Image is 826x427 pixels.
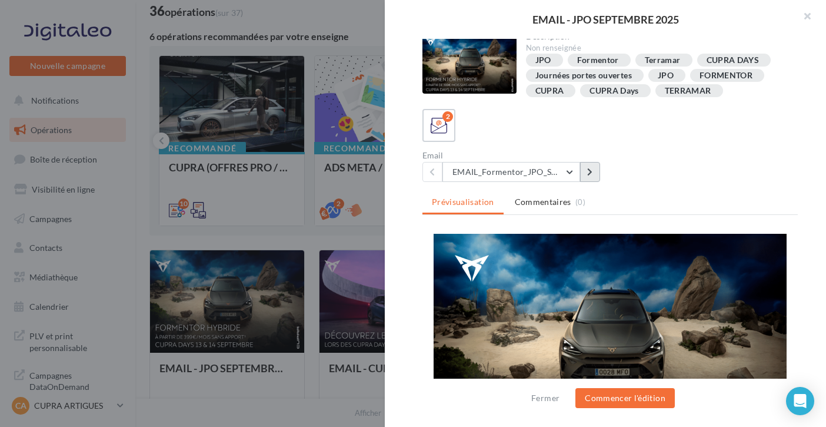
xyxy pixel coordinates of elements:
[422,151,605,160] div: Email
[575,388,675,408] button: Commencer l'édition
[535,87,564,95] div: CUPRA
[535,71,632,80] div: Journées portes ouvertes
[575,197,585,207] span: (0)
[658,71,674,80] div: JPO
[526,43,789,54] div: Non renseignée
[515,196,571,208] span: Commentaires
[535,56,551,65] div: JPO
[700,71,752,80] div: FORMENTOR
[526,32,789,41] div: Description
[665,87,711,95] div: TERRAMAR
[442,111,453,122] div: 2
[589,87,639,95] div: CUPRA Days
[527,391,564,405] button: Fermer
[645,56,681,65] div: Terramar
[707,56,760,65] div: CUPRA DAYS
[404,14,807,25] div: EMAIL - JPO SEPTEMBRE 2025
[577,56,619,65] div: Formentor
[442,162,580,182] button: EMAIL_Formentor_JPO_Septembre
[786,387,814,415] div: Open Intercom Messenger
